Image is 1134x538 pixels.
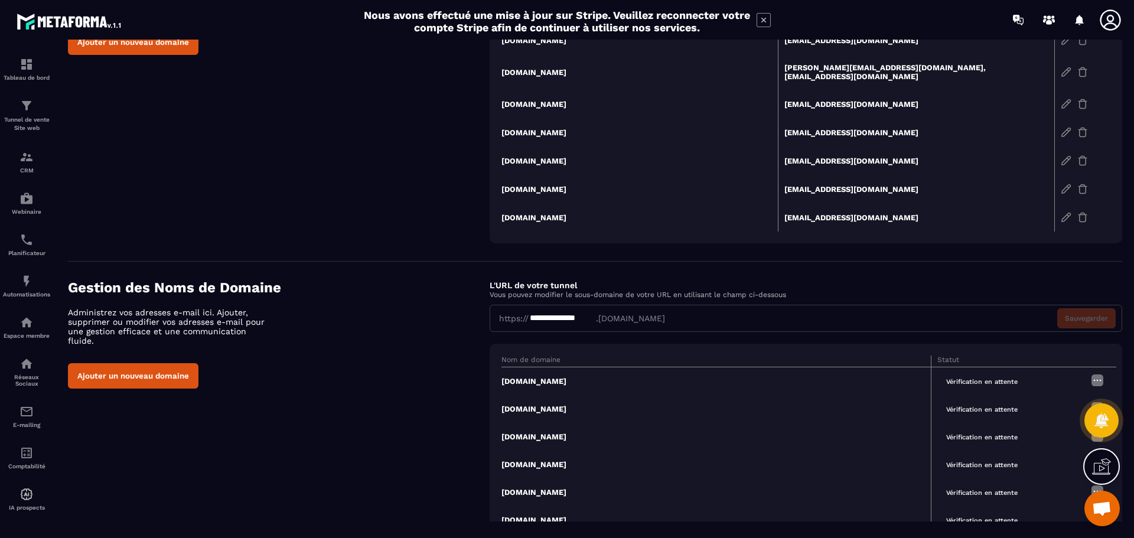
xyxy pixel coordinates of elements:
img: social-network [19,357,34,371]
p: Réseaux Sociaux [3,374,50,387]
img: more [1090,484,1104,498]
a: schedulerschedulerPlanificateur [3,224,50,265]
a: Ouvrir le chat [1084,491,1120,526]
span: Vérification en attente [937,375,1027,389]
td: [EMAIL_ADDRESS][DOMAIN_NAME] [778,146,1054,175]
img: edit-gr.78e3acdd.svg [1061,184,1071,194]
a: automationsautomationsEspace membre [3,307,50,348]
p: Tunnel de vente Site web [3,116,50,132]
a: automationsautomationsAutomatisations [3,265,50,307]
th: Nom de domaine [501,356,931,367]
a: formationformationTableau de bord [3,48,50,90]
img: trash-gr.2c9399ab.svg [1077,127,1088,138]
img: formation [19,150,34,164]
span: Vérification en attente [937,486,1027,500]
img: logo [17,11,123,32]
img: trash-gr.2c9399ab.svg [1077,67,1088,77]
td: [DOMAIN_NAME] [501,146,778,175]
img: automations [19,191,34,206]
a: formationformationTunnel de vente Site web [3,90,50,141]
p: CRM [3,167,50,174]
td: [DOMAIN_NAME] [501,203,778,231]
img: automations [19,315,34,330]
img: edit-gr.78e3acdd.svg [1061,212,1071,223]
img: trash-gr.2c9399ab.svg [1077,35,1088,45]
img: accountant [19,446,34,460]
img: automations [19,487,34,501]
p: Tableau de bord [3,74,50,81]
td: [DOMAIN_NAME] [501,90,778,118]
p: Vous pouvez modifier le sous-domaine de votre URL en utilisant le champ ci-dessous [490,291,1122,299]
label: L'URL de votre tunnel [490,281,577,290]
img: edit-gr.78e3acdd.svg [1061,35,1071,45]
a: emailemailE-mailing [3,396,50,437]
p: Espace membre [3,332,50,339]
img: email [19,405,34,419]
button: Ajouter un nouveau domaine [68,363,198,389]
img: edit-gr.78e3acdd.svg [1061,99,1071,109]
img: trash-gr.2c9399ab.svg [1077,212,1088,223]
span: Vérification en attente [937,403,1027,416]
td: [EMAIL_ADDRESS][DOMAIN_NAME] [778,175,1054,203]
td: [DOMAIN_NAME] [501,54,778,90]
a: social-networksocial-networkRéseaux Sociaux [3,348,50,396]
th: Statut [931,356,1084,367]
td: [DOMAIN_NAME] [501,26,778,54]
img: trash-gr.2c9399ab.svg [1077,184,1088,194]
span: Vérification en attente [937,431,1027,444]
img: trash-gr.2c9399ab.svg [1077,99,1088,109]
td: [DOMAIN_NAME] [501,506,931,534]
p: Planificateur [3,250,50,256]
p: Comptabilité [3,463,50,469]
img: automations [19,274,34,288]
img: edit-gr.78e3acdd.svg [1061,155,1071,166]
a: accountantaccountantComptabilité [3,437,50,478]
td: [EMAIL_ADDRESS][DOMAIN_NAME] [778,90,1054,118]
h4: Gestion des Noms de Domaine [68,279,490,296]
td: [DOMAIN_NAME] [501,451,931,478]
td: [DOMAIN_NAME] [501,367,931,396]
td: [DOMAIN_NAME] [501,118,778,146]
p: E-mailing [3,422,50,428]
img: formation [19,57,34,71]
a: automationsautomationsWebinaire [3,182,50,224]
a: formationformationCRM [3,141,50,182]
img: trash-gr.2c9399ab.svg [1077,155,1088,166]
h2: Nous avons effectué une mise à jour sur Stripe. Veuillez reconnecter votre compte Stripe afin de ... [363,9,751,34]
td: [EMAIL_ADDRESS][DOMAIN_NAME] [778,203,1054,231]
span: Vérification en attente [937,514,1027,527]
p: Webinaire [3,208,50,215]
td: [DOMAIN_NAME] [501,423,931,451]
img: scheduler [19,233,34,247]
td: [PERSON_NAME][EMAIL_ADDRESS][DOMAIN_NAME], [EMAIL_ADDRESS][DOMAIN_NAME] [778,54,1054,90]
img: formation [19,99,34,113]
img: edit-gr.78e3acdd.svg [1061,67,1071,77]
td: [DOMAIN_NAME] [501,395,931,423]
td: [DOMAIN_NAME] [501,478,931,506]
p: Administrez vos adresses e-mail ici. Ajouter, supprimer ou modifier vos adresses e-mail pour une ... [68,308,275,345]
p: Automatisations [3,291,50,298]
td: [EMAIL_ADDRESS][DOMAIN_NAME] [778,118,1054,146]
p: IA prospects [3,504,50,511]
span: Vérification en attente [937,458,1027,472]
img: edit-gr.78e3acdd.svg [1061,127,1071,138]
button: Ajouter un nouveau domaine [68,30,198,55]
img: more [1090,373,1104,387]
td: [EMAIL_ADDRESS][DOMAIN_NAME] [778,26,1054,54]
td: [DOMAIN_NAME] [501,175,778,203]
